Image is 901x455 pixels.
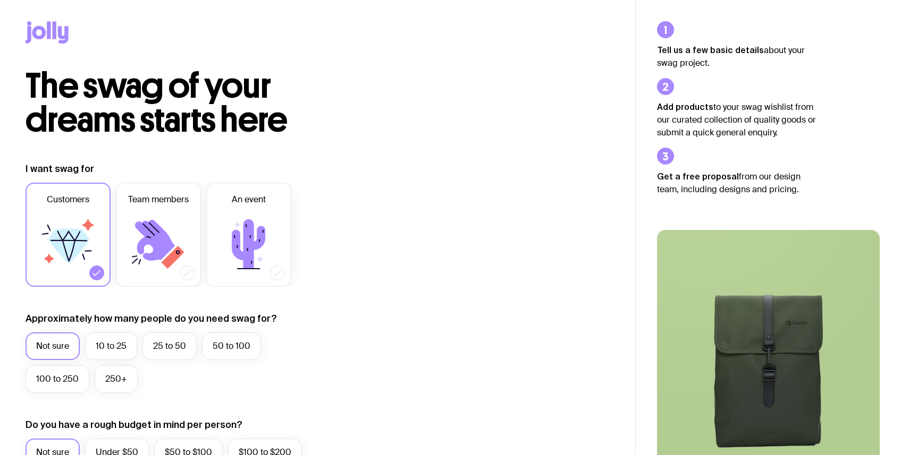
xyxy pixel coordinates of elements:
[657,171,739,181] strong: Get a free proposal
[657,44,816,70] p: about your swag project.
[26,65,288,141] span: The swag of your dreams starts here
[657,170,816,196] p: from our design team, including designs and pricing.
[26,418,242,431] label: Do you have a rough budget in mind per person?
[657,45,764,55] strong: Tell us a few basic details
[95,365,138,393] label: 250+
[142,332,197,360] label: 25 to 50
[85,332,137,360] label: 10 to 25
[26,312,277,325] label: Approximately how many people do you need swag for?
[128,193,189,206] span: Team members
[47,193,89,206] span: Customers
[202,332,261,360] label: 50 to 100
[26,332,80,360] label: Not sure
[232,193,266,206] span: An event
[657,102,713,111] strong: Add products
[26,162,94,175] label: I want swag for
[26,365,89,393] label: 100 to 250
[657,100,816,139] p: to your swag wishlist from our curated collection of quality goods or submit a quick general enqu...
